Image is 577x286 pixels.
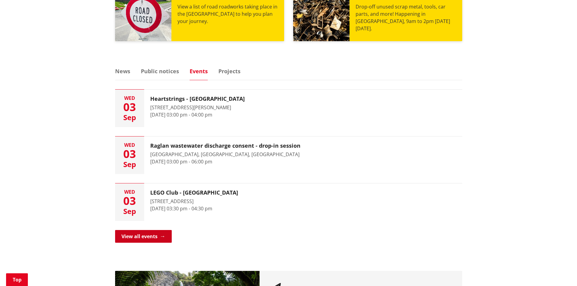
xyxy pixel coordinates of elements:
[218,68,240,74] a: Projects
[150,111,212,118] time: [DATE] 03:00 pm - 04:00 pm
[115,189,144,194] div: Wed
[115,114,144,121] div: Sep
[150,205,212,212] time: [DATE] 03:30 pm - 04:30 pm
[115,90,462,127] a: Wed 03 Sep Heartstrings - [GEOGRAPHIC_DATA] [STREET_ADDRESS][PERSON_NAME] [DATE] 03:00 pm - 04:00 pm
[115,143,144,147] div: Wed
[150,104,245,111] div: [STREET_ADDRESS][PERSON_NAME]
[115,208,144,215] div: Sep
[190,68,208,74] a: Events
[115,68,130,74] a: News
[150,143,300,149] h3: Raglan wastewater discharge consent - drop-in session
[115,196,144,206] div: 03
[150,96,245,102] h3: Heartstrings - [GEOGRAPHIC_DATA]
[115,161,144,168] div: Sep
[6,273,28,286] a: Top
[356,3,456,32] p: Drop-off unused scrap metal, tools, car parts, and more! Happening in [GEOGRAPHIC_DATA], 9am to 2...
[115,183,462,221] a: Wed 03 Sep LEGO Club - [GEOGRAPHIC_DATA] [STREET_ADDRESS] [DATE] 03:30 pm - 04:30 pm
[177,3,278,25] p: View a list of road roadworks taking place in the [GEOGRAPHIC_DATA] to help you plan your journey.
[115,149,144,159] div: 03
[150,189,238,196] h3: LEGO Club - [GEOGRAPHIC_DATA]
[115,96,144,100] div: Wed
[150,158,212,165] time: [DATE] 03:00 pm - 06:00 pm
[115,102,144,113] div: 03
[115,136,462,174] a: Wed 03 Sep Raglan wastewater discharge consent - drop-in session [GEOGRAPHIC_DATA], [GEOGRAPHIC_D...
[115,230,172,243] a: View all events
[150,151,300,158] div: [GEOGRAPHIC_DATA], [GEOGRAPHIC_DATA], [GEOGRAPHIC_DATA]
[549,261,571,282] iframe: Messenger Launcher
[141,68,179,74] a: Public notices
[150,198,238,205] div: [STREET_ADDRESS]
